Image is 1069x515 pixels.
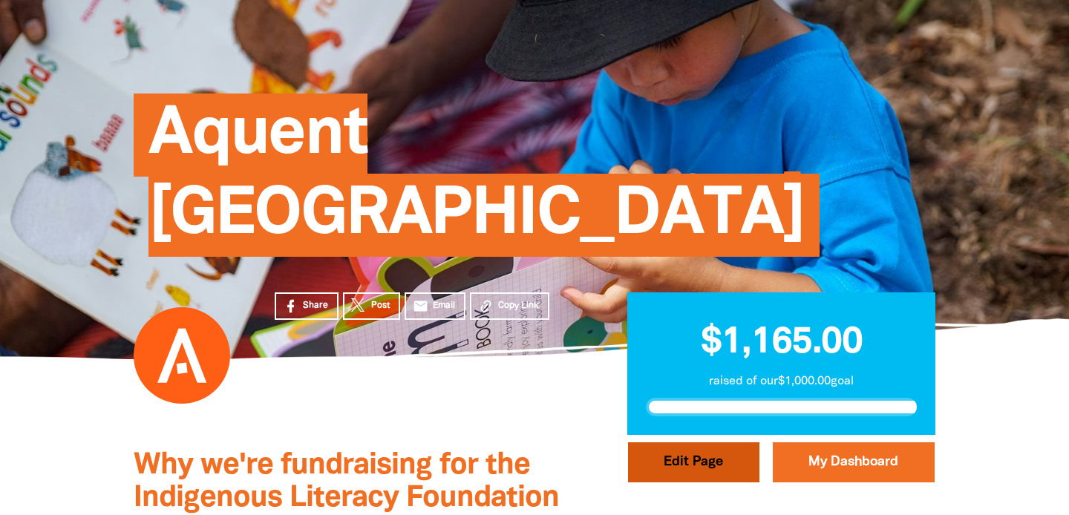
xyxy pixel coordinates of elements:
[413,298,428,314] i: email
[701,326,863,360] span: $1,165.00
[275,292,339,320] a: Share
[134,452,559,512] span: Why we're fundraising for the Indigenous Literacy Foundation
[628,442,759,482] button: Edit Page
[371,299,390,312] span: Post
[343,292,400,320] a: Post
[498,299,539,312] span: Copy Link
[646,373,917,390] p: raised of our $1,000.00 goal
[433,299,455,312] span: Email
[148,105,805,257] span: Aquent [GEOGRAPHIC_DATA]
[405,292,465,320] a: emailEmail
[470,292,549,320] button: Copy Link
[773,442,935,482] a: My Dashboard
[303,299,328,312] span: Share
